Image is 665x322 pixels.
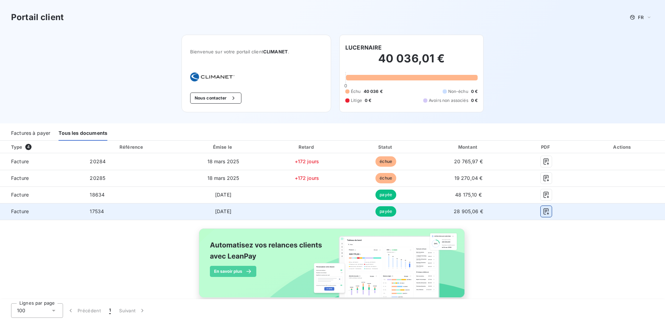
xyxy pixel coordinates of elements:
span: 1 [109,307,111,314]
div: Retard [268,143,345,150]
span: payée [375,190,396,200]
span: [DATE] [215,208,231,214]
span: 17534 [90,208,104,214]
span: CLIMANET [263,49,288,54]
span: 18 mars 2025 [207,175,239,181]
span: 0 € [471,97,478,104]
span: FR [638,15,644,20]
span: Non-échu [448,88,468,95]
div: Émise le [181,143,265,150]
img: banner [193,224,472,310]
div: Montant [426,143,511,150]
span: Avoirs non associés [429,97,468,104]
span: Bienvenue sur votre portail client . [190,49,322,54]
span: Facture [6,191,79,198]
img: Company logo [190,72,234,81]
div: Tous les documents [59,126,107,141]
span: 48 175,10 € [455,192,482,198]
button: Nous contacter [190,93,241,104]
div: PDF [513,143,579,150]
span: 19 270,04 € [454,175,483,181]
span: échue [375,173,396,183]
span: [DATE] [215,192,231,198]
span: Litige [351,97,362,104]
span: Facture [6,175,79,182]
span: échue [375,156,396,167]
span: +172 jours [295,158,319,164]
div: Actions [582,143,664,150]
span: 0 [344,83,347,88]
span: 4 [25,144,32,150]
span: 20285 [90,175,105,181]
span: +172 jours [295,175,319,181]
span: 0 € [471,88,478,95]
button: Suivant [115,303,150,318]
button: Précédent [63,303,105,318]
div: Type [7,143,83,150]
span: 18634 [90,192,105,198]
span: 20284 [90,158,106,164]
span: Échu [351,88,361,95]
h6: LUCERNAIRE [345,43,382,52]
span: 40 036 € [364,88,383,95]
button: 1 [105,303,115,318]
span: 20 765,97 € [454,158,483,164]
span: 18 mars 2025 [207,158,239,164]
span: 100 [17,307,25,314]
h2: 40 036,01 € [345,52,478,72]
span: payée [375,206,396,217]
h3: Portail client [11,11,64,24]
span: 28 905,06 € [454,208,483,214]
span: Facture [6,158,79,165]
div: Référence [119,144,143,150]
span: Facture [6,208,79,215]
div: Factures à payer [11,126,50,141]
div: Statut [348,143,424,150]
span: 0 € [365,97,371,104]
